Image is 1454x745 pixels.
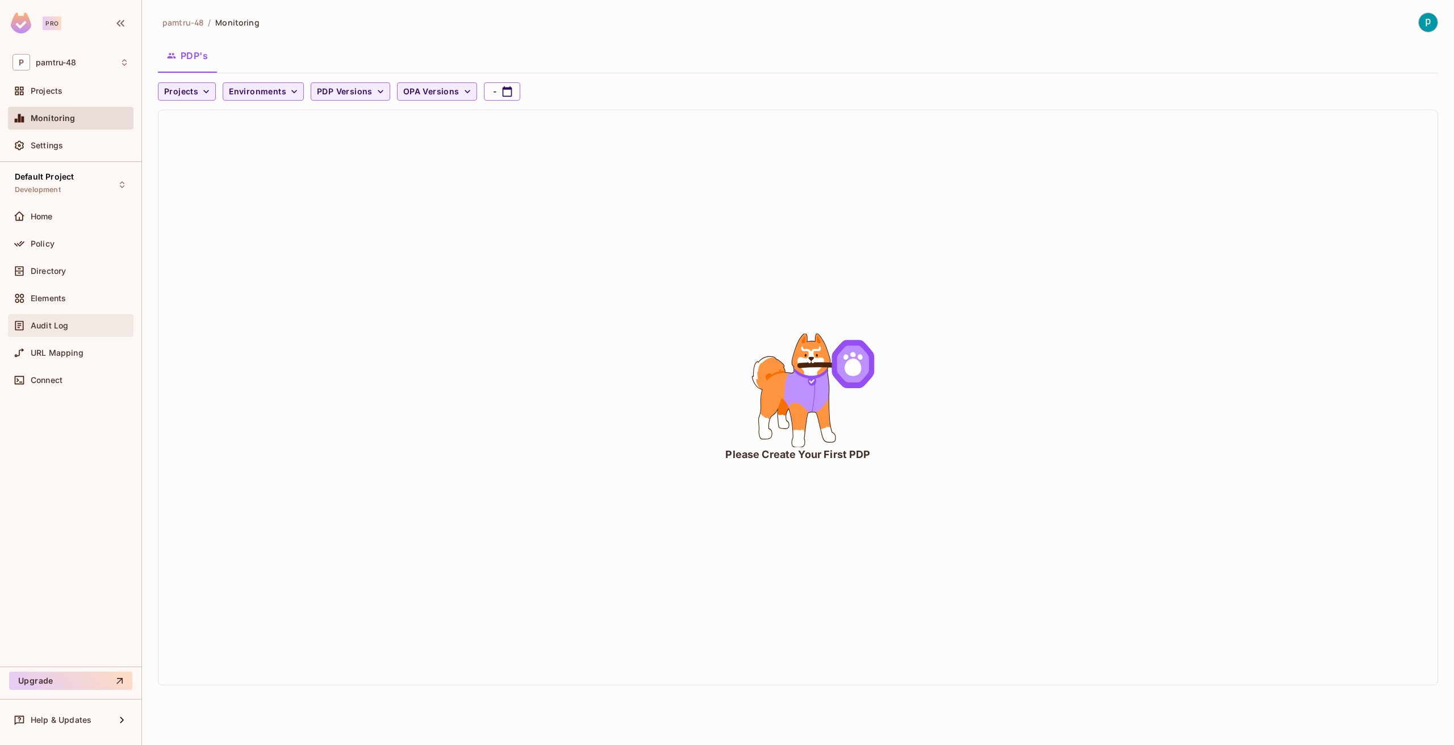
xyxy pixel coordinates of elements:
button: Environments [223,82,304,101]
span: Settings [31,141,63,150]
button: PDP Versions [311,82,390,101]
span: Monitoring [215,17,259,28]
span: the active workspace [162,17,203,28]
span: Connect [31,376,62,385]
span: Development [15,185,61,194]
button: Projects [158,82,216,101]
button: OPA Versions [397,82,477,101]
span: Directory [31,267,66,276]
div: Please Create Your First PDP [725,447,870,461]
img: SReyMgAAAABJRU5ErkJggg== [11,13,31,34]
img: pamtru [1419,13,1438,32]
span: Policy [31,239,55,248]
span: Projects [164,85,198,99]
button: Upgrade [9,672,132,690]
span: URL Mapping [31,348,83,357]
span: P [12,54,30,70]
span: OPA Versions [403,85,459,99]
span: Environments [229,85,286,99]
button: PDP's [158,41,217,70]
div: Pro [43,16,61,30]
span: Home [31,212,53,221]
span: Projects [31,86,62,95]
span: Default Project [15,172,74,181]
div: animation [713,334,883,447]
li: / [208,17,211,28]
span: Help & Updates [31,715,91,725]
span: Elements [31,294,66,303]
button: - [484,82,520,101]
span: Workspace: pamtru-48 [36,58,76,67]
span: Audit Log [31,321,68,330]
span: Monitoring [31,114,76,123]
span: PDP Versions [317,85,373,99]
